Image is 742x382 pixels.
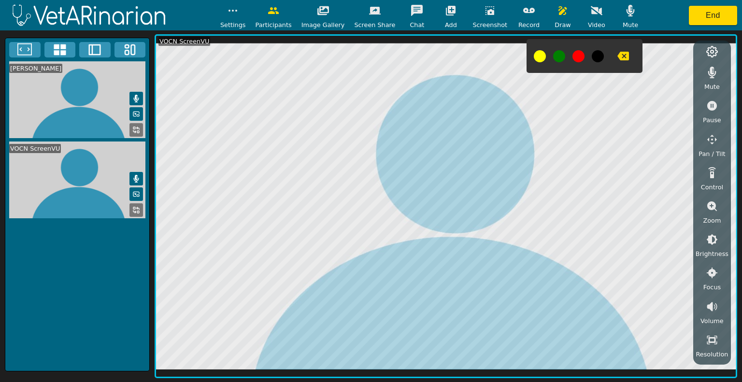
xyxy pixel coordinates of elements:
[701,183,723,192] span: Control
[410,20,424,29] span: Chat
[129,92,143,105] button: Mute
[472,20,507,29] span: Screenshot
[704,82,720,91] span: Mute
[518,20,540,29] span: Record
[445,20,457,29] span: Add
[220,20,246,29] span: Settings
[703,216,721,225] span: Zoom
[699,149,725,158] span: Pan / Tilt
[129,107,143,121] button: Picture in Picture
[696,249,728,258] span: Brightness
[44,42,76,57] button: 4x4
[689,6,737,25] button: End
[623,20,638,29] span: Mute
[158,37,210,46] div: VOCN ScreenVU
[5,1,174,29] img: logoWhite.png
[301,20,345,29] span: Image Gallery
[703,283,721,292] span: Focus
[354,20,395,29] span: Screen Share
[9,42,41,57] button: Fullscreen
[703,115,721,125] span: Pause
[700,316,724,325] span: Volume
[9,64,62,73] div: [PERSON_NAME]
[555,20,571,29] span: Draw
[129,187,143,201] button: Picture in Picture
[129,172,143,185] button: Mute
[129,203,143,217] button: Replace Feed
[129,123,143,137] button: Replace Feed
[696,350,728,359] span: Resolution
[9,144,61,153] div: VOCN ScreenVU
[79,42,111,57] button: Two Window Medium
[114,42,146,57] button: Three Window Medium
[255,20,291,29] span: Participants
[588,20,605,29] span: Video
